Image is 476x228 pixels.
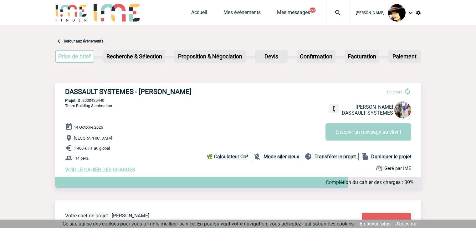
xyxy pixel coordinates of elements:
[65,88,253,96] h3: DASSAULT SYSTEMES - [PERSON_NAME]
[360,221,391,227] a: En savoir plus
[371,154,411,160] b: Dupliquer le projet
[387,90,402,94] span: En cours
[65,98,82,103] b: Projet ID :
[376,165,383,172] img: support.png
[356,11,384,15] span: [PERSON_NAME]
[389,51,420,62] p: Paiement
[384,166,411,171] span: Géré par IME
[207,153,251,160] a: 🌿 Calculateur Co²
[207,154,248,160] b: 🌿 Calculateur Co²
[74,136,112,141] span: [GEOGRAPHIC_DATA]
[325,123,411,141] button: Envoyer un message au client
[264,154,299,160] b: Mode silencieux
[395,221,416,227] a: J'accepte
[361,153,369,160] img: file_copy-black-24dp.png
[345,51,379,62] p: Facturation
[74,146,110,151] span: 1 400 € HT au global
[256,51,287,62] p: Devis
[342,110,393,116] span: DASSAULT SYSTEMES
[310,7,316,13] button: 99+
[64,39,103,43] a: Retour aux événements
[394,102,411,118] img: 122174-0.jpg
[315,154,356,160] b: Transférer le projet
[175,51,245,62] p: Proposition & Négociation
[191,9,207,18] a: Accueil
[104,51,165,62] p: Recherche & Sélection
[377,219,396,225] span: Modifier
[297,51,335,62] p: Confirmation
[56,51,94,62] p: Prise de brief
[74,125,103,130] span: 14 Octobre 2025
[65,167,135,173] a: VOIR LE CAHIER DES CHARGES
[331,106,337,112] img: fixe.png
[55,98,421,103] p: 2000425440
[65,103,112,108] span: Team Building & animation
[388,4,406,22] img: 101023-0.jpg
[356,104,393,110] span: [PERSON_NAME]
[65,213,325,219] p: Votre chef de projet : [PERSON_NAME]
[63,221,355,227] span: Ce site utilise des cookies pour vous offrir le meilleur service. En poursuivant votre navigation...
[223,9,261,18] a: Mes événements
[277,9,310,18] a: Mes messages
[75,156,89,161] span: 14 pers.
[55,4,88,22] img: IME-Finder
